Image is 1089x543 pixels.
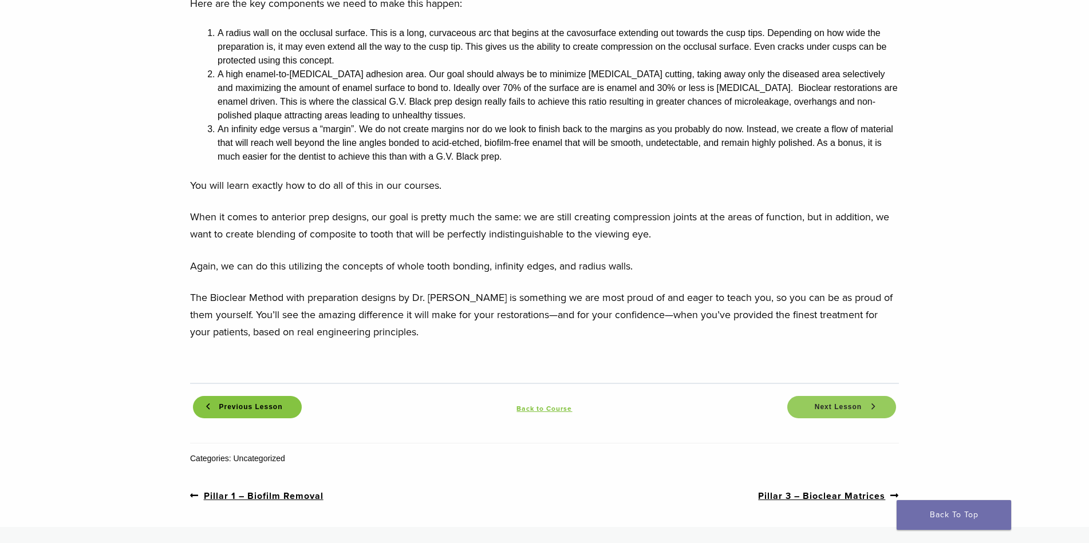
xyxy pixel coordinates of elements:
[190,177,899,194] p: You will learn exactly how to do all of this in our courses.
[193,396,302,418] a: Previous Lesson
[190,208,899,243] p: When it comes to anterior prep designs, our goal is pretty much the same: we are still creating c...
[190,289,899,340] p: The Bioclear Method with preparation designs by Dr. [PERSON_NAME] is something we are most proud ...
[218,68,899,122] li: A high enamel-to-[MEDICAL_DATA] adhesion area. Our goal should always be to minimize [MEDICAL_DAT...
[190,465,899,527] nav: Post Navigation
[190,489,323,503] a: Pillar 1 – Biofilm Removal
[897,500,1011,530] a: Back To Top
[190,453,899,465] div: Categories: Uncategorized
[758,489,899,503] a: Pillar 3 – Bioclear Matrices
[808,403,869,411] span: Next Lesson
[490,402,599,415] a: Back to Course
[787,396,896,418] a: Next Lesson
[212,403,289,411] span: Previous Lesson
[190,257,899,275] p: Again, we can do this utilizing the concepts of whole tooth bonding, infinity edges, and radius w...
[218,122,899,164] li: An infinity edge versus a “margin”. We do not create margins nor do we look to finish back to the...
[218,26,899,68] li: A radius wall on the occlusal surface. This is a long, curvaceous arc that begins at the cavosurf...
